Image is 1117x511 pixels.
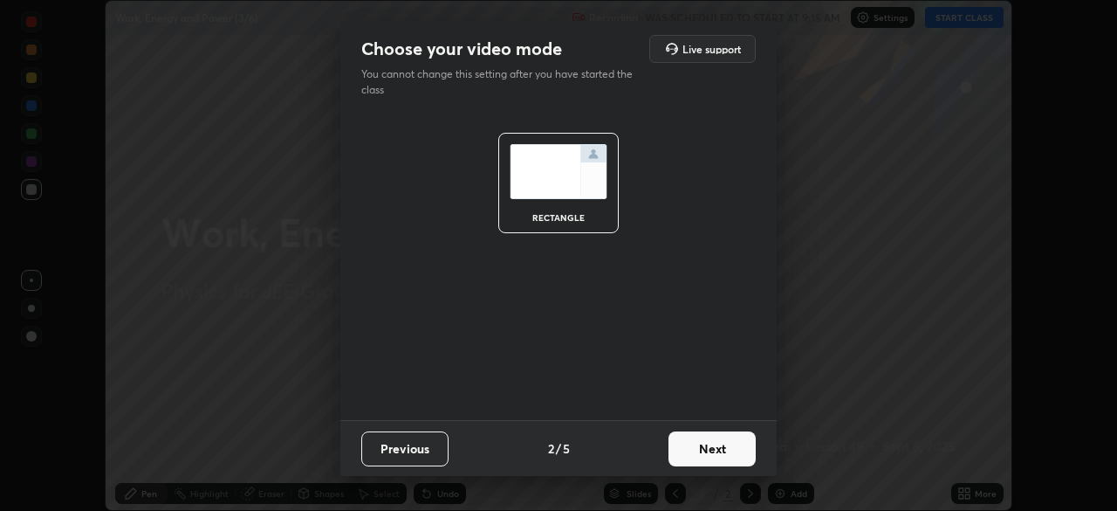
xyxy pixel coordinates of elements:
[668,432,756,466] button: Next
[361,66,644,98] p: You cannot change this setting after you have started the class
[556,439,561,458] h4: /
[361,38,562,60] h2: Choose your video mode
[548,439,554,458] h4: 2
[524,213,593,222] div: rectangle
[361,432,449,466] button: Previous
[510,144,607,199] img: normalScreenIcon.ae25ed63.svg
[682,44,741,54] h5: Live support
[563,439,570,458] h4: 5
